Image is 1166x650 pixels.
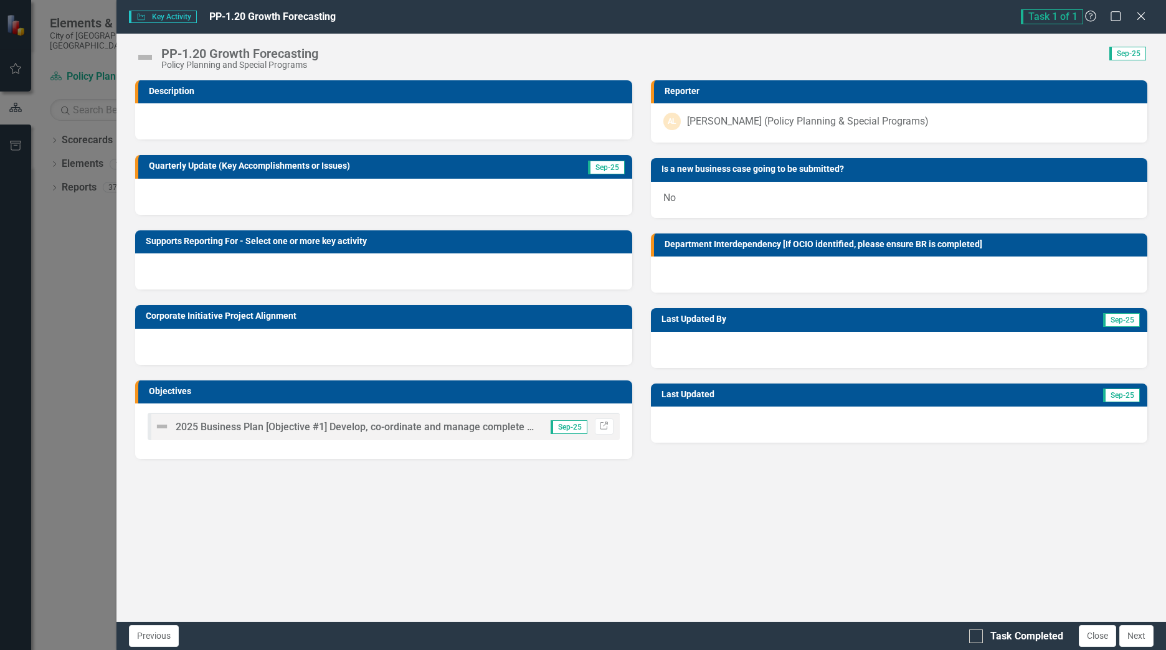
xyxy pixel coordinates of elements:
span: No [663,192,676,204]
div: AL [663,113,681,130]
h3: Quarterly Update (Key Accomplishments or Issues) [149,161,550,171]
img: Not Defined [154,419,169,434]
div: [PERSON_NAME] (Policy Planning & Special Programs) [687,115,929,129]
button: Close [1079,625,1116,647]
span: Task 1 of 1 [1021,9,1083,24]
h3: Objectives [149,387,625,396]
button: Next [1119,625,1154,647]
div: PP-1.20 Growth Forecasting [161,47,318,60]
span: Sep-25 [1103,389,1140,402]
div: Policy Planning and Special Programs [161,60,318,70]
h3: Department Interdependency [If OCIO identified, please ensure BR is completed] [665,240,1141,249]
span: Sep-25 [1103,313,1140,327]
span: Sep-25 [551,420,587,434]
h3: Last Updated [661,390,941,399]
h3: Description [149,87,625,96]
h3: Reporter [665,87,1141,96]
span: Sep-25 [588,161,625,174]
h3: Is a new business case going to be submitted? [661,164,1141,174]
span: PP-1.20 Growth Forecasting [209,11,336,22]
h3: Supports Reporting For - Select one or more key activity [146,237,625,246]
h3: Last Updated By [661,314,964,324]
h3: Corporate Initiative Project Alignment [146,311,625,321]
span: Sep-25 [1109,47,1146,60]
span: Key Activity [129,11,196,23]
img: Not Defined [135,47,155,67]
button: Previous [129,625,179,647]
div: Task Completed [990,629,1063,644]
